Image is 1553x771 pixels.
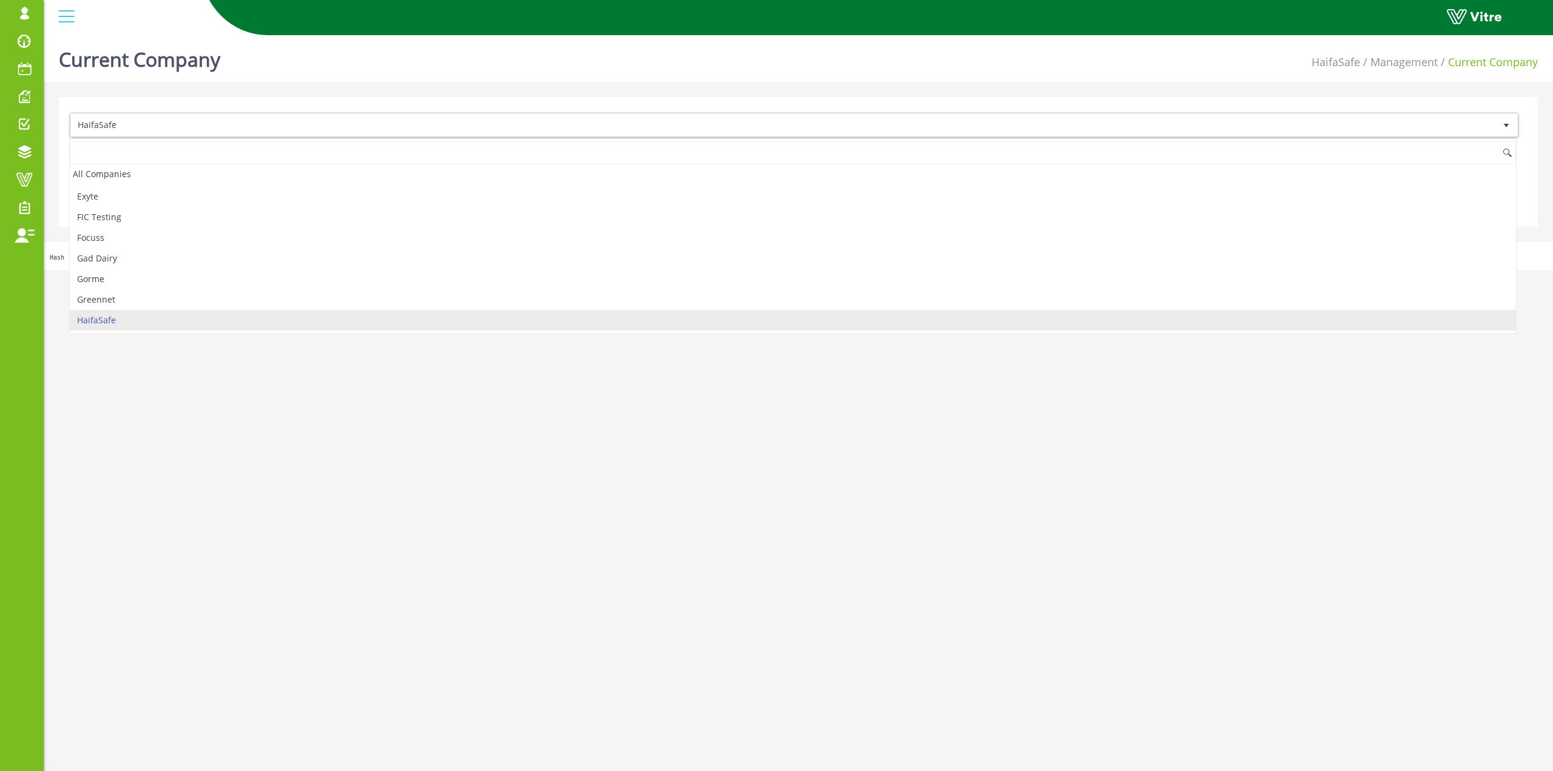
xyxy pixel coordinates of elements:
[70,269,1516,289] li: Gorme
[59,30,220,82] h1: Current Company
[1495,114,1517,136] span: select
[70,166,1516,182] div: All Companies
[70,186,1516,207] li: Exyte
[70,207,1516,227] li: FIC Testing
[70,310,1516,331] li: HaifaSafe
[70,248,1516,269] li: Gad Dairy
[71,114,1495,136] span: HaifaSafe
[1360,55,1438,70] li: Management
[70,227,1516,248] li: Focuss
[70,331,1516,351] li: Harel's Playground - momo productions
[1312,55,1360,69] a: HaifaSafe
[50,254,280,261] span: Hash 'fd46216' Date '[DATE] 15:20:00 +0000' Branch 'Production'
[1438,55,1538,70] li: Current Company
[70,289,1516,310] li: Greennet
